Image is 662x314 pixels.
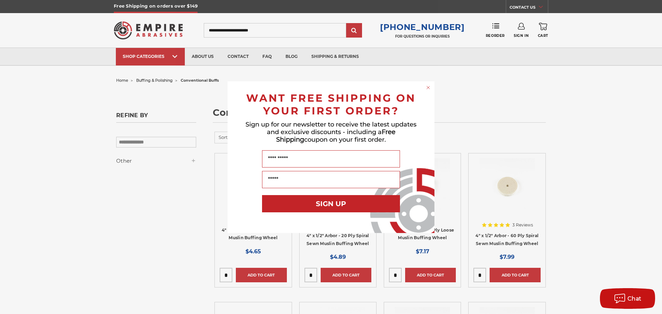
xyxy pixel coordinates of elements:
button: Chat [600,288,655,309]
span: Chat [628,295,642,302]
span: WANT FREE SHIPPING ON YOUR FIRST ORDER? [246,92,416,117]
button: SIGN UP [262,195,400,212]
button: Close dialog [425,84,432,91]
span: Free Shipping [276,128,395,143]
span: Sign up for our newsletter to receive the latest updates and exclusive discounts - including a co... [245,121,417,143]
